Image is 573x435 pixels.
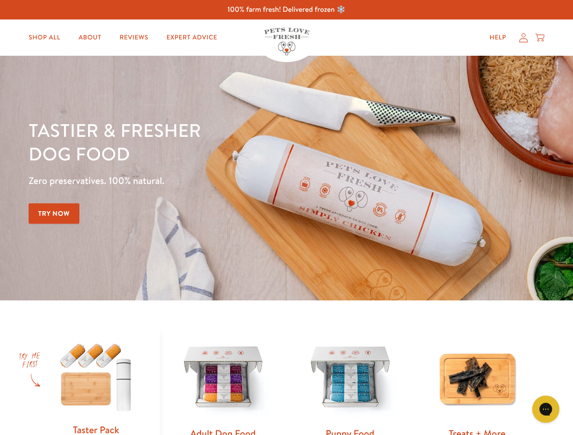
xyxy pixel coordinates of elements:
[21,29,68,47] a: Shop All
[159,29,225,47] a: Expert Advice
[29,203,79,224] a: Try Now
[112,29,155,47] a: Reviews
[29,173,372,189] p: Zero preservatives. 100% natural.
[482,29,514,47] a: Help
[29,118,372,165] h1: Tastier & fresher dog food
[264,28,309,55] img: Pets Love Fresh
[71,29,108,47] a: About
[528,392,564,426] iframe: Gorgias live chat messenger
